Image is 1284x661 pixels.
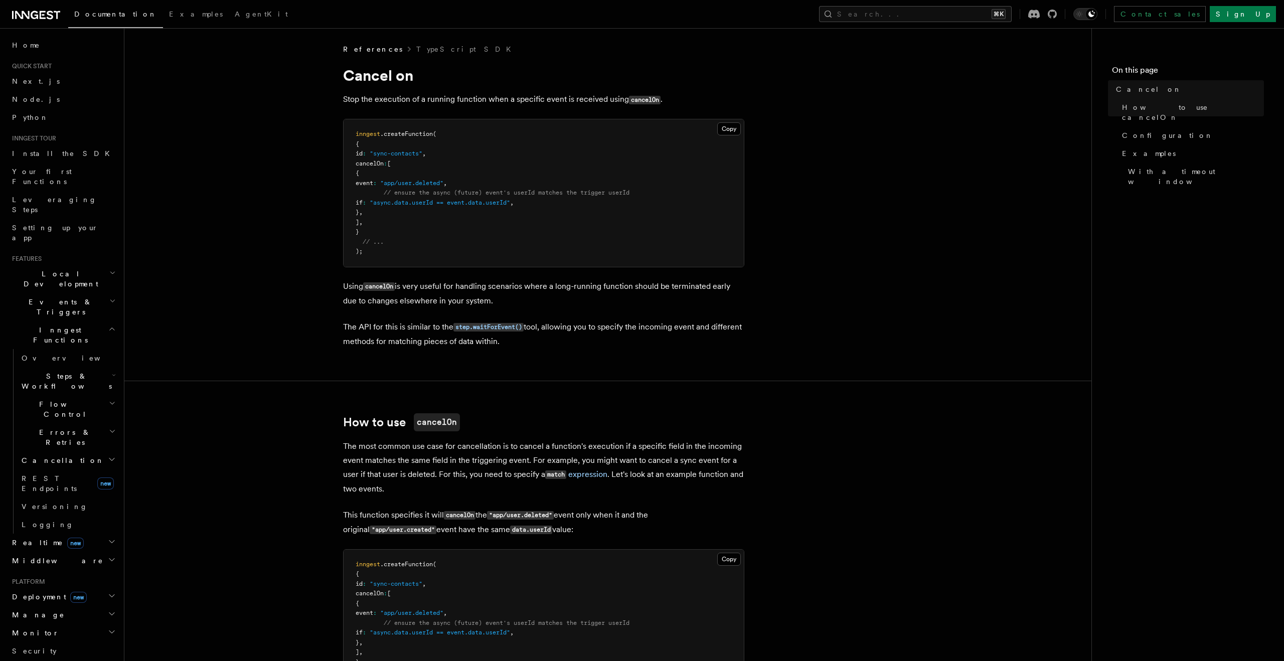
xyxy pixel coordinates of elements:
[380,180,443,187] span: "app/user.deleted"
[8,269,109,289] span: Local Development
[12,95,60,103] span: Node.js
[1118,144,1264,162] a: Examples
[8,556,103,566] span: Middleware
[359,648,363,655] span: ,
[356,219,359,226] span: ]
[1116,84,1182,94] span: Cancel on
[370,199,510,206] span: "async.data.userId == event.data.userId"
[356,600,359,607] span: {
[8,134,56,142] span: Inngest tour
[1112,80,1264,98] a: Cancel on
[235,10,288,18] span: AgentKit
[22,474,77,492] span: REST Endpoints
[343,508,744,537] p: This function specifies it will the event only when it and the original event have the same value:
[22,354,125,362] span: Overview
[8,255,42,263] span: Features
[1122,130,1213,140] span: Configuration
[22,521,74,529] span: Logging
[8,552,118,570] button: Middleware
[356,150,363,157] span: id
[359,639,363,646] span: ,
[8,62,52,70] span: Quick start
[18,349,118,367] a: Overview
[717,122,741,135] button: Copy
[8,628,59,638] span: Monitor
[1118,126,1264,144] a: Configuration
[97,477,114,489] span: new
[169,10,223,18] span: Examples
[8,349,118,534] div: Inngest Functions
[380,561,433,568] span: .createFunction
[18,371,112,391] span: Steps & Workflows
[453,323,524,332] code: step.waitForEvent()
[70,592,87,603] span: new
[356,590,384,597] span: cancelOn
[363,150,366,157] span: :
[356,140,359,147] span: {
[992,9,1006,19] kbd: ⌘K
[487,511,554,520] code: "app/user.deleted"
[343,279,744,308] p: Using is very useful for handling scenarios where a long-running function should be terminated ea...
[343,92,744,107] p: Stop the execution of a running function when a specific event is received using .
[370,150,422,157] span: "sync-contacts"
[373,180,377,187] span: :
[443,609,447,616] span: ,
[356,209,359,216] span: }
[12,168,72,186] span: Your first Functions
[18,498,118,516] a: Versioning
[18,427,109,447] span: Errors & Retries
[629,96,661,104] code: cancelOn
[414,413,460,431] code: cancelOn
[8,90,118,108] a: Node.js
[1128,167,1264,187] span: With a timeout window
[12,647,57,655] span: Security
[8,642,118,660] a: Security
[8,578,45,586] span: Platform
[8,265,118,293] button: Local Development
[387,590,391,597] span: [
[1122,102,1264,122] span: How to use cancelOn
[1073,8,1097,20] button: Toggle dark mode
[384,590,387,597] span: :
[8,144,118,162] a: Install the SDK
[422,150,426,157] span: ,
[384,160,387,167] span: :
[384,619,629,626] span: // ensure the async (future) event's userId matches the trigger userId
[359,219,363,226] span: ,
[12,224,98,242] span: Setting up your app
[545,470,566,479] code: match
[18,395,118,423] button: Flow Control
[18,516,118,534] a: Logging
[363,629,366,636] span: :
[380,130,433,137] span: .createFunction
[8,534,118,552] button: Realtimenew
[380,609,443,616] span: "app/user.deleted"
[8,325,108,345] span: Inngest Functions
[356,160,384,167] span: cancelOn
[384,189,629,196] span: // ensure the async (future) event's userId matches the trigger userId
[1124,162,1264,191] a: With a timeout window
[373,609,377,616] span: :
[18,469,118,498] a: REST Endpointsnew
[8,538,84,548] span: Realtime
[12,77,60,85] span: Next.js
[356,228,359,235] span: }
[356,170,359,177] span: {
[8,297,109,317] span: Events & Triggers
[370,629,510,636] span: "async.data.userId == event.data.userId"
[444,511,475,520] code: cancelOn
[510,526,552,534] code: data.userId
[22,503,88,511] span: Versioning
[363,282,395,291] code: cancelOn
[453,322,524,332] a: step.waitForEvent()
[510,199,514,206] span: ,
[356,130,380,137] span: inngest
[18,451,118,469] button: Cancellation
[8,321,118,349] button: Inngest Functions
[18,399,109,419] span: Flow Control
[8,610,65,620] span: Manage
[356,570,359,577] span: {
[12,149,116,157] span: Install the SDK
[363,238,384,245] span: // ...
[356,248,363,255] span: );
